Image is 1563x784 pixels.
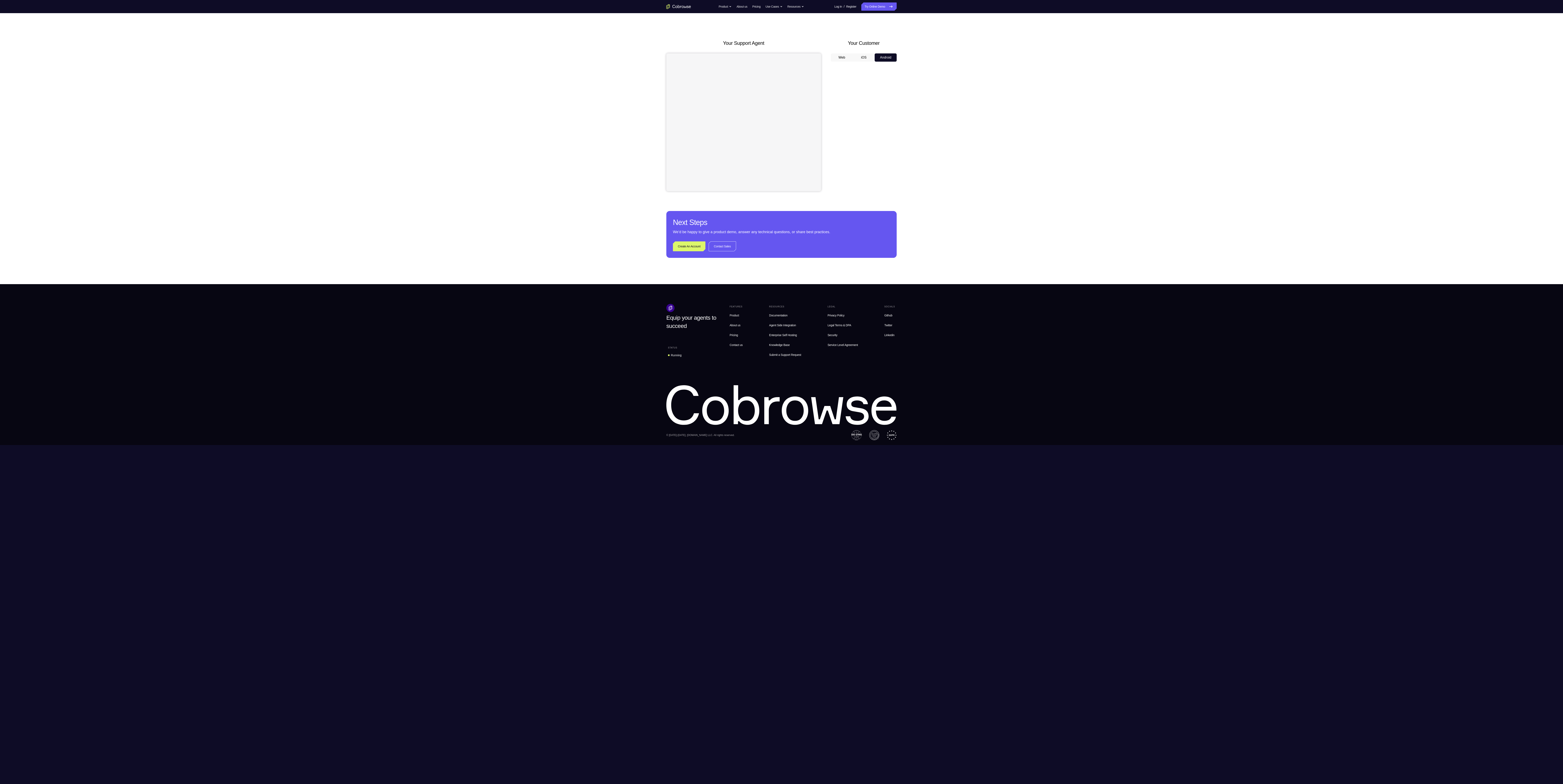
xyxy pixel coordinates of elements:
a: Enterprise Self Hosting [768,331,803,339]
a: Knowledge Base [768,341,803,349]
img: ISO [851,430,862,440]
span: Product [730,314,739,317]
a: Pricing [728,331,744,339]
a: Try Online Demo [861,2,897,11]
span: Pricing [730,333,738,337]
a: Privacy Policy [826,311,860,319]
a: Security [826,331,860,339]
a: Contact Sales [709,241,736,251]
a: Agent Side Integration [768,321,803,329]
a: Linkedin [883,331,897,339]
a: Legal Terms & DPA [826,321,860,329]
span: Agent Side Integration [769,323,801,328]
span: Linkedin [884,333,894,337]
div: Running [671,353,682,357]
div: Socials [883,304,897,310]
button: Android [875,53,897,62]
span: Contact us [730,343,743,347]
div: Status [666,345,679,351]
img: AICPA SOC [869,430,879,440]
button: iOS [853,53,875,62]
div: Features [728,304,744,310]
a: Contact us [728,341,744,349]
button: Product [719,2,732,11]
span: About us [730,324,740,327]
span: Submit a Support Request [769,352,801,357]
h2: Your Support Agent [666,39,821,47]
span: Privacy Policy [828,314,844,317]
button: Web [831,53,853,62]
a: Create An Account [673,241,705,251]
a: About us [728,321,744,329]
a: Documentation [768,311,803,319]
button: Use Cases [765,2,782,11]
p: We’d be happy to give a product demo, answer any technical questions, or share best practices. [673,229,890,235]
span: Security [828,333,837,337]
span: Legal Terms & DPA [828,324,851,327]
a: Service Level Agreement [826,341,860,349]
a: Github [883,311,897,319]
span: Enterprise Self Hosting [769,333,801,338]
span: / [844,4,844,9]
a: Running [666,352,683,359]
h2: Your Customer [831,39,897,47]
span: Twitter [884,324,892,327]
a: Twitter [883,321,897,329]
a: Submit a Support Request [768,351,803,359]
h2: Next Steps [673,218,890,227]
a: Pricing [752,2,761,11]
a: Go to the home page [666,4,691,9]
span: Equip your agents to succeed [666,315,716,329]
a: About us [736,2,747,11]
iframe: Agent [666,53,821,191]
div: Resources [768,304,803,310]
div: © [DATE]-[DATE], [DOMAIN_NAME] LLC. All rights reserved. [666,433,735,437]
div: Legal [826,304,860,310]
span: Github [884,314,892,317]
button: Resources [787,2,804,11]
a: Register [846,2,856,11]
a: Log In [834,2,842,11]
span: Service Level Agreement [828,342,858,347]
img: GDPR [887,430,897,440]
a: Product [728,311,744,319]
span: Knowledge Base [769,343,790,347]
span: Documentation [769,314,788,317]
